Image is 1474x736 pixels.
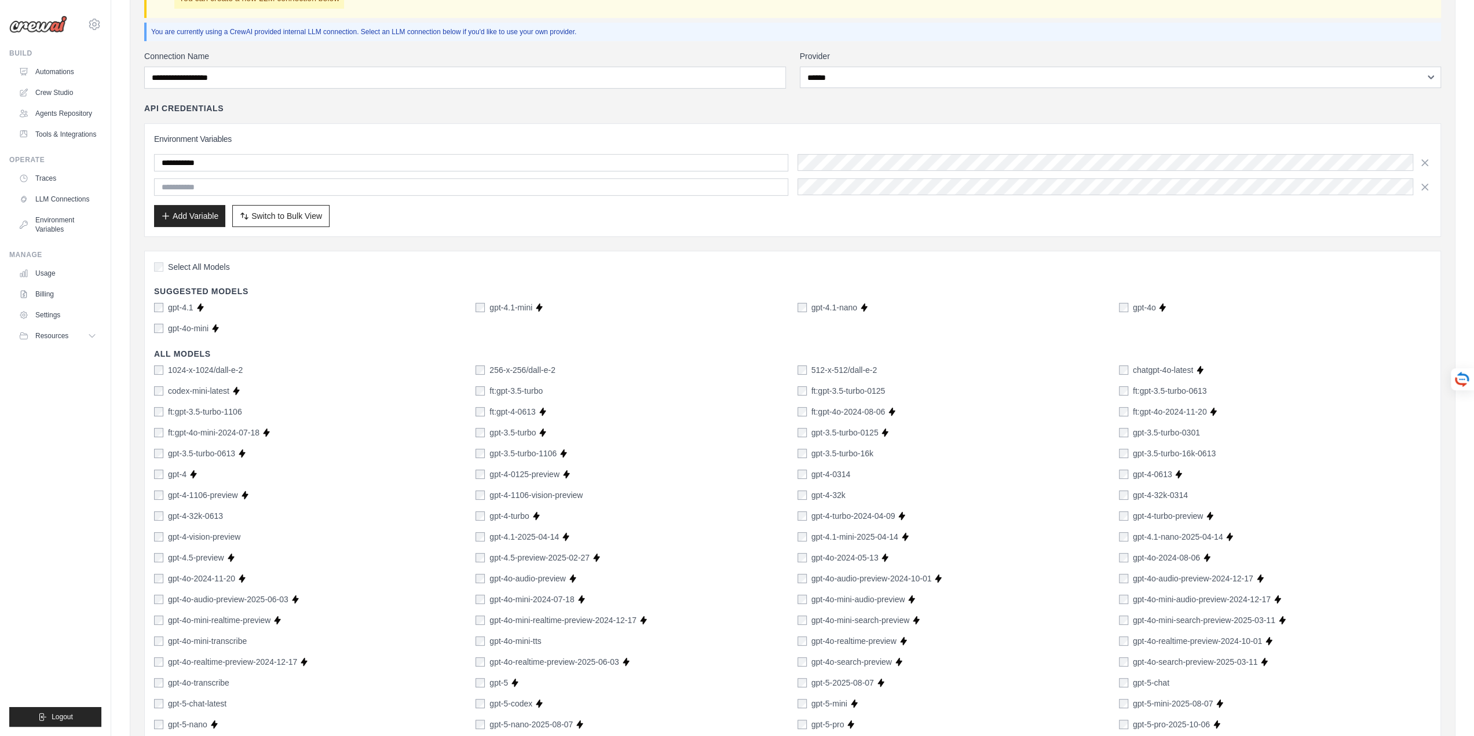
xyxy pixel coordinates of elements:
button: Resources [14,327,101,345]
input: gpt-5-pro-2025-10-06 [1119,720,1128,729]
input: gpt-5-nano-2025-08-07 [476,720,485,729]
span: Logout [52,712,73,722]
a: Crew Studio [14,83,101,102]
label: gpt-4.1-2025-04-14 [489,531,559,543]
input: gpt-4o-mini-tts [476,636,485,646]
input: gpt-4o [1119,303,1128,312]
a: Agents Repository [14,104,101,123]
a: Settings [14,306,101,324]
label: ft:gpt-4o-2024-08-06 [811,406,886,418]
label: gpt-4.1-nano [811,302,857,313]
h4: All Models [154,348,1431,360]
label: gpt-4-32k-0613 [168,510,223,522]
input: gpt-4-0314 [798,470,807,479]
input: gpt-3.5-turbo-0301 [1119,428,1128,437]
input: gpt-3.5-turbo-0613 [154,449,163,458]
label: gpt-4o-mini-search-preview [811,614,910,626]
input: gpt-4o-mini-search-preview [798,616,807,625]
input: ft:gpt-4o-2024-08-06 [798,407,807,416]
button: Add Variable [154,205,225,227]
input: gpt-4-turbo [476,511,485,521]
input: gpt-4o-search-preview-2025-03-11 [1119,657,1128,667]
input: gpt-4-0125-preview [476,470,485,479]
label: gpt-4.1 [168,302,193,313]
input: gpt-3.5-turbo-0125 [798,428,807,437]
label: 1024-x-1024/dall-e-2 [168,364,243,376]
label: 256-x-256/dall-e-2 [489,364,555,376]
label: gpt-4o-2024-11-20 [168,573,235,584]
input: gpt-4o-realtime-preview-2024-12-17 [154,657,163,667]
input: gpt-5-codex [476,699,485,708]
label: gpt-3.5-turbo-1106 [489,448,557,459]
label: gpt-4o-audio-preview [489,573,566,584]
label: gpt-4.5-preview [168,552,224,563]
input: gpt-4o-mini-audio-preview-2024-12-17 [1119,595,1128,604]
label: gpt-4o-realtime-preview-2025-06-03 [489,656,619,668]
input: gpt-4o-mini-2024-07-18 [476,595,485,604]
label: gpt-4o-mini-tts [489,635,541,647]
a: Billing [14,285,101,303]
input: gpt-5-2025-08-07 [798,678,807,687]
label: gpt-4o-mini-2024-07-18 [489,594,574,605]
label: ft:gpt-4-0613 [489,406,535,418]
a: LLM Connections [14,190,101,208]
label: gpt-4o [1133,302,1156,313]
label: gpt-5-pro-2025-10-06 [1133,719,1210,730]
label: Connection Name [144,50,786,62]
input: gpt-4-32k-0613 [154,511,163,521]
input: gpt-3.5-turbo-16k-0613 [1119,449,1128,458]
label: gpt-4o-realtime-preview-2024-12-17 [168,656,297,668]
label: ft:gpt-4o-mini-2024-07-18 [168,427,259,438]
label: gpt-4o-mini [168,323,209,334]
a: Usage [14,264,101,283]
input: gpt-4.5-preview [154,553,163,562]
label: gpt-4o-realtime-preview-2024-10-01 [1133,635,1262,647]
input: codex-mini-latest [154,386,163,396]
input: gpt-3.5-turbo [476,428,485,437]
input: 256-x-256/dall-e-2 [476,365,485,375]
input: gpt-4.5-preview-2025-02-27 [476,553,485,562]
label: gpt-3.5-turbo-0125 [811,427,879,438]
label: gpt-3.5-turbo-0301 [1133,427,1200,438]
label: gpt-5-nano-2025-08-07 [489,719,573,730]
input: gpt-4o-2024-08-06 [1119,553,1128,562]
label: gpt-5-mini-2025-08-07 [1133,698,1213,709]
input: gpt-5-nano [154,720,163,729]
label: gpt-4o-mini-realtime-preview-2024-12-17 [489,614,637,626]
label: gpt-4 [168,468,186,480]
label: gpt-4-turbo-2024-04-09 [811,510,895,522]
input: Select All Models [154,262,163,272]
input: gpt-4.1-2025-04-14 [476,532,485,541]
a: Tools & Integrations [14,125,101,144]
label: gpt-3.5-turbo-0613 [168,448,235,459]
span: Switch to Bulk View [251,210,322,222]
label: gpt-4o-audio-preview-2024-12-17 [1133,573,1253,584]
label: gpt-4.1-mini-2025-04-14 [811,531,898,543]
label: gpt-4.5-preview-2025-02-27 [489,552,590,563]
input: gpt-4o-mini-realtime-preview [154,616,163,625]
label: gpt-5 [489,677,508,689]
span: Select All Models [168,261,230,273]
label: gpt-4o-transcribe [168,677,229,689]
label: gpt-5-codex [489,698,532,709]
input: gpt-5 [476,678,485,687]
span: Resources [35,331,68,340]
input: gpt-4o-audio-preview-2025-06-03 [154,595,163,604]
label: gpt-4o-mini-transcribe [168,635,247,647]
label: gpt-5-mini [811,698,847,709]
label: gpt-4-32k-0314 [1133,489,1188,501]
img: Logo [9,16,67,33]
a: Automations [14,63,101,81]
input: gpt-4o-mini-search-preview-2025-03-11 [1119,616,1128,625]
input: 1024-x-1024/dall-e-2 [154,365,163,375]
label: gpt-5-pro [811,719,844,730]
label: codex-mini-latest [168,385,229,397]
input: gpt-4-1106-vision-preview [476,490,485,500]
label: gpt-4o-mini-realtime-preview [168,614,270,626]
input: gpt-4-1106-preview [154,490,163,500]
input: gpt-4-turbo-preview [1119,511,1128,521]
input: gpt-4o-audio-preview [476,574,485,583]
input: ft:gpt-3.5-turbo [476,386,485,396]
input: chatgpt-4o-latest [1119,365,1128,375]
label: gpt-4o-mini-audio-preview-2024-12-17 [1133,594,1271,605]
